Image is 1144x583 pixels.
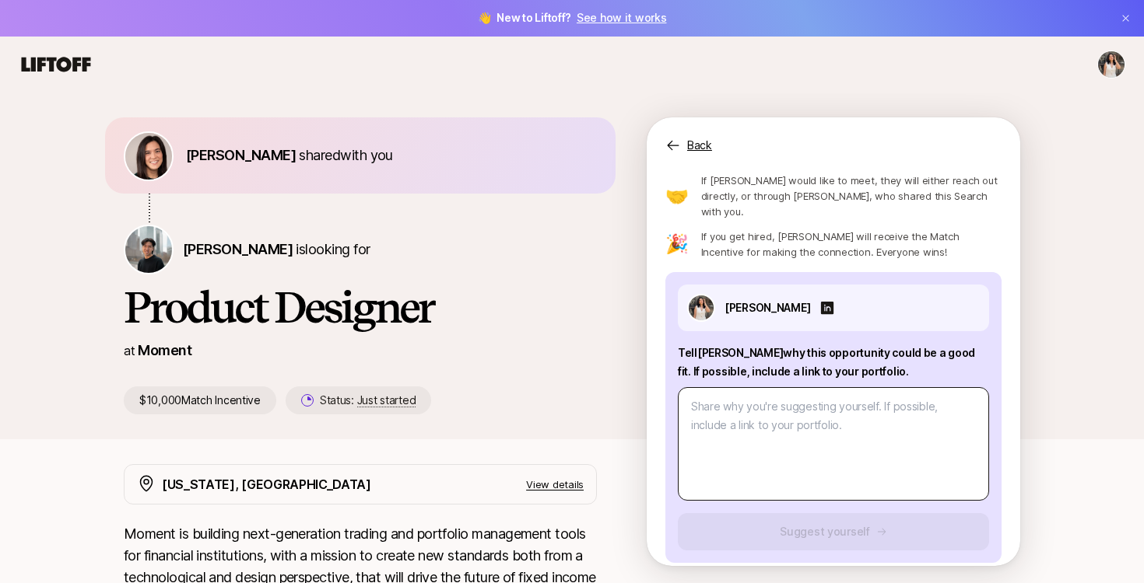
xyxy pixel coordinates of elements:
span: [PERSON_NAME] [186,147,296,163]
span: with you [340,147,393,163]
img: 49c1db30_883e_44ef_81b0_c91395a4814b.jpg [689,295,714,320]
img: Mehak Garg [1098,51,1125,78]
p: at [124,340,135,361]
p: [PERSON_NAME] [725,298,810,317]
p: is looking for [183,239,370,260]
a: See how it works [577,11,667,24]
span: [PERSON_NAME] [183,241,293,257]
img: Billy Tseng [125,226,172,273]
p: 🤝 [665,187,689,205]
p: If you get hired, [PERSON_NAME] will receive the Match Incentive for making the connection. Every... [701,229,1002,260]
p: 🎉 [665,235,689,253]
p: If [PERSON_NAME] would like to meet, they will either reach out directly, or through [PERSON_NAME... [701,173,1002,219]
p: [US_STATE], [GEOGRAPHIC_DATA] [162,474,371,494]
img: 71d7b91d_d7cb_43b4_a7ea_a9b2f2cc6e03.jpg [125,133,172,180]
button: Mehak Garg [1097,51,1125,79]
p: View details [526,477,584,492]
span: Just started [357,393,416,407]
h1: Product Designer [124,284,597,330]
p: $10,000 Match Incentive [124,386,276,414]
a: Moment [138,342,191,358]
p: shared [186,145,399,166]
span: 👋 New to Liftoff? [478,9,667,27]
p: Tell [PERSON_NAME] why this opportunity could be a good fit . If possible, include a link to your... [678,344,989,381]
p: Status: [320,391,416,410]
p: Back [687,136,712,155]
